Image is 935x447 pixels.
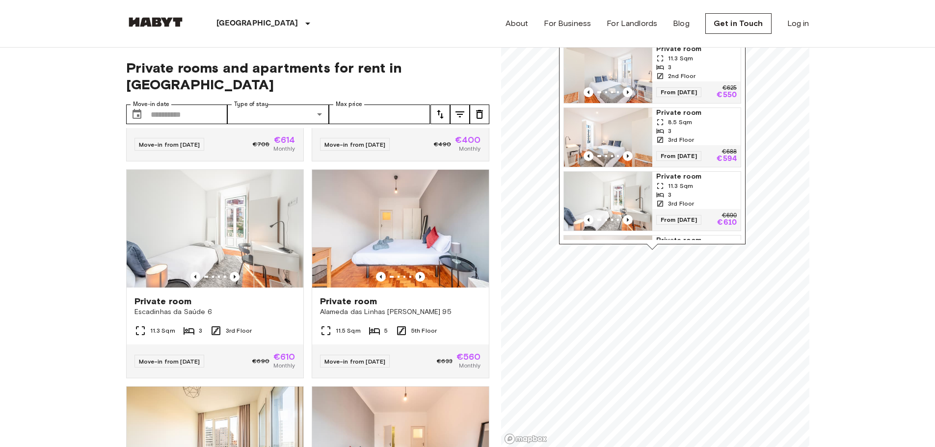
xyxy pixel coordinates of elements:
span: 8.5 Sqm [668,118,692,127]
button: tune [450,105,470,124]
span: 3 [668,190,671,199]
span: Private rooms and apartments for rent in [GEOGRAPHIC_DATA] [126,59,489,93]
a: For Business [544,18,591,29]
p: [GEOGRAPHIC_DATA] [216,18,298,29]
a: Get in Touch [705,13,772,34]
a: About [506,18,529,29]
span: 11.3 Sqm [150,326,175,335]
button: tune [470,105,489,124]
span: 3 [668,127,671,135]
p: €550 [717,91,737,99]
span: €633 [437,357,453,366]
a: Marketing picture of unit PT-17-007-007-03HPrevious imagePrevious imagePrivate roomEscadinhas da ... [126,169,304,378]
span: €690 [252,357,269,366]
label: Type of stay [234,100,268,108]
button: Previous image [415,272,425,282]
span: Move-in from [DATE] [139,141,200,148]
button: Previous image [623,87,633,97]
span: 5th Floor [411,326,437,335]
span: 11.5 Sqm [336,326,361,335]
img: Habyt [126,17,185,27]
button: Previous image [584,215,593,225]
img: Marketing picture of unit PT-17-007-007-01H [564,108,652,167]
span: Move-in from [DATE] [324,141,386,148]
button: Previous image [376,272,386,282]
p: €625 [722,85,736,91]
button: Previous image [623,215,633,225]
img: Marketing picture of unit PT-17-007-007-03H [127,170,303,288]
a: Marketing picture of unit PT-17-007-005-03HPrevious imagePrevious imagePrivate room11.3 Sqm32nd F... [563,44,741,104]
span: 3 [199,326,202,335]
button: Previous image [584,151,593,161]
span: 3rd Floor [668,199,694,208]
span: €560 [456,352,481,361]
span: 2nd Floor [668,72,695,80]
span: 11.3 Sqm [668,54,693,63]
p: €688 [721,149,736,155]
span: Move-in from [DATE] [139,358,200,365]
span: Monthly [273,144,295,153]
label: Move-in date [133,100,169,108]
span: 3 [668,63,671,72]
a: Marketing picture of unit PT-17-007-007-03HPrevious imagePrevious imagePrivate room11.3 Sqm33rd F... [563,171,741,231]
button: tune [430,105,450,124]
span: Private room [656,172,737,182]
span: Private room [656,108,737,118]
p: €690 [721,213,736,219]
span: From [DATE] [656,151,701,161]
a: Marketing picture of unit PT-17-005-010-02HPrevious imagePrevious imagePrivate roomAlameda das Li... [312,169,489,378]
span: Escadinhas da Saúde 6 [134,307,295,317]
span: Private room [656,236,737,245]
span: €610 [273,352,295,361]
a: Marketing picture of unit PT-17-007-007-01HPrevious imagePrevious imagePrivate room8.5 Sqm33rd Fl... [563,107,741,167]
a: Log in [787,18,809,29]
span: €400 [455,135,481,144]
span: Private room [656,44,737,54]
button: Choose date [127,105,147,124]
span: Monthly [459,144,481,153]
span: Private room [134,295,192,307]
span: Monthly [273,361,295,370]
img: Marketing picture of unit PT-17-007-007-03H [564,172,652,231]
span: €708 [253,140,270,149]
span: 3rd Floor [226,326,252,335]
span: Alameda das Linhas [PERSON_NAME] 95 [320,307,481,317]
span: €490 [434,140,451,149]
label: Max price [336,100,362,108]
span: Private room [320,295,377,307]
a: Marketing picture of unit PT-17-007-002-01HPrevious imagePrevious imagePrivate room8.5 Sqm3Ground... [563,235,741,295]
span: 5 [384,326,388,335]
span: €614 [274,135,295,144]
span: 3rd Floor [668,135,694,144]
span: From [DATE] [656,215,701,225]
span: Monthly [459,361,481,370]
span: From [DATE] [656,87,701,97]
span: 11.3 Sqm [668,182,693,190]
img: Marketing picture of unit PT-17-007-005-03H [564,44,652,103]
button: Previous image [190,272,200,282]
span: Move-in from [DATE] [324,358,386,365]
a: Blog [673,18,690,29]
button: Previous image [230,272,240,282]
button: Previous image [584,87,593,97]
img: Marketing picture of unit PT-17-005-010-02H [312,170,489,288]
p: €594 [717,155,737,163]
img: Marketing picture of unit PT-17-007-002-01H [564,236,652,294]
button: Previous image [623,151,633,161]
a: Mapbox logo [504,433,547,445]
a: For Landlords [607,18,657,29]
p: €610 [717,219,737,227]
